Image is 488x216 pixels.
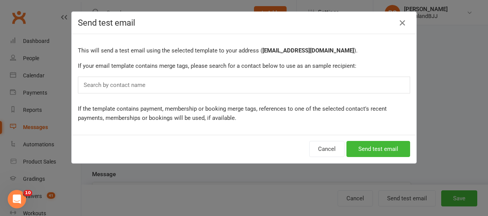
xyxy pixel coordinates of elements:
p: This will send a test email using the selected template to your address ( ). [78,46,410,55]
span: 10 [23,190,32,196]
p: If the template contains payment, membership or booking merge tags, references to one of the sele... [78,104,410,123]
iframe: Intercom live chat [8,190,26,208]
input: Search by contact name [83,80,150,90]
h4: Send test email [78,18,410,28]
button: Close [396,17,409,29]
button: Send test email [346,141,410,157]
p: If your email template contains merge tags, please search for a contact below to use as an sample... [78,61,410,70]
button: Cancel [309,141,345,157]
strong: [EMAIL_ADDRESS][DOMAIN_NAME] [262,47,354,54]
